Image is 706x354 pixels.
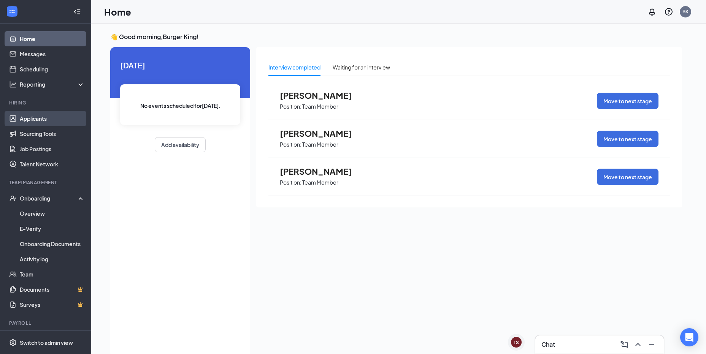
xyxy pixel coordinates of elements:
[20,141,85,156] a: Job Postings
[20,31,85,46] a: Home
[155,137,206,152] button: Add availability
[20,251,85,267] a: Activity log
[280,179,301,186] p: Position:
[8,8,16,15] svg: WorkstreamLogo
[682,8,689,15] div: BK
[9,320,83,326] div: Payroll
[647,340,656,349] svg: Minimize
[9,179,83,186] div: Team Management
[20,46,85,62] a: Messages
[280,103,301,110] p: Position:
[110,33,682,41] h3: 👋 Good morning, Burger King !
[20,339,73,346] div: Switch to admin view
[302,179,338,186] p: Team Member
[280,141,301,148] p: Position:
[20,221,85,236] a: E-Verify
[9,81,17,88] svg: Analysis
[333,63,390,71] div: Waiting for an interview
[541,340,555,349] h3: Chat
[597,93,658,109] button: Move to next stage
[632,338,644,351] button: ChevronUp
[280,166,363,176] span: [PERSON_NAME]
[20,194,78,202] div: Onboarding
[302,103,338,110] p: Team Member
[20,282,85,297] a: DocumentsCrown
[646,338,658,351] button: Minimize
[597,169,658,185] button: Move to next stage
[664,7,673,16] svg: QuestionInfo
[280,90,363,100] span: [PERSON_NAME]
[680,328,698,346] div: Open Intercom Messenger
[9,100,83,106] div: Hiring
[20,297,85,312] a: SurveysCrown
[73,8,81,16] svg: Collapse
[120,59,240,71] span: [DATE]
[620,340,629,349] svg: ComposeMessage
[268,63,320,71] div: Interview completed
[20,62,85,77] a: Scheduling
[140,101,221,110] span: No events scheduled for [DATE] .
[280,128,363,138] span: [PERSON_NAME]
[20,236,85,251] a: Onboarding Documents
[20,111,85,126] a: Applicants
[647,7,657,16] svg: Notifications
[20,156,85,172] a: Talent Network
[20,81,85,88] div: Reporting
[104,5,131,18] h1: Home
[20,206,85,221] a: Overview
[302,141,338,148] p: Team Member
[514,339,519,346] div: TS
[9,194,17,202] svg: UserCheck
[618,338,630,351] button: ComposeMessage
[633,340,643,349] svg: ChevronUp
[20,267,85,282] a: Team
[597,131,658,147] button: Move to next stage
[20,126,85,141] a: Sourcing Tools
[9,339,17,346] svg: Settings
